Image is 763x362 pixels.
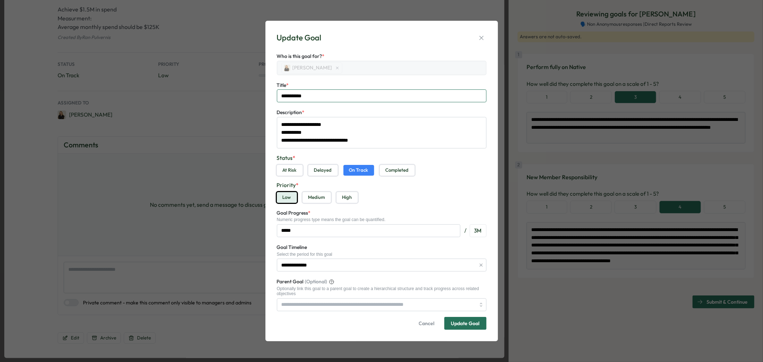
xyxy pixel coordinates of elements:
img: Liel Feuchtwanger [284,65,290,71]
div: Numeric progress type means the goal can be quantified. [277,217,460,222]
label: Title [277,82,289,89]
button: On Track [343,165,374,176]
div: Optionally link this goal to a parent goal to create a hierarchical structure and track progress ... [277,286,486,297]
span: Parent Goal [277,278,304,286]
button: Low [277,192,297,203]
label: Goal Progress [277,209,311,217]
label: Description [277,109,305,117]
button: High [337,192,358,203]
span: (Optional) [305,278,327,286]
button: Cancel [412,317,441,330]
label: Status [277,154,486,162]
div: / [463,224,468,237]
label: Goal Timeline [277,244,307,251]
span: Cancel [419,317,435,329]
div: Select the period for this goal [277,252,486,257]
span: Who is this goal for? [277,53,322,59]
button: Update Goal [444,317,486,330]
span: [PERSON_NAME] [293,64,332,72]
div: Update Goal [277,32,322,43]
button: At Risk [277,165,303,176]
button: Medium [303,192,331,203]
div: 3M [470,224,486,237]
button: Delayed [308,165,338,176]
label: Priority [277,181,486,189]
button: Completed [380,165,415,176]
div: Update Goal [451,321,480,326]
